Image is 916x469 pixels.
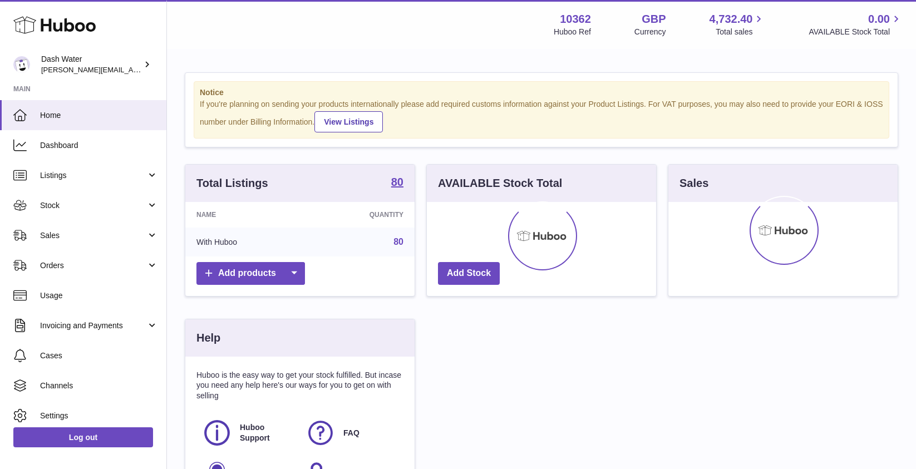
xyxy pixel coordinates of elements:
[40,320,146,331] span: Invoicing and Payments
[809,27,903,37] span: AVAILABLE Stock Total
[13,56,30,73] img: james@dash-water.com
[391,176,403,190] a: 80
[40,350,158,361] span: Cases
[196,370,403,402] p: Huboo is the easy way to get your stock fulfilled. But incase you need any help here's our ways f...
[196,176,268,191] h3: Total Listings
[642,12,666,27] strong: GBP
[41,65,223,74] span: [PERSON_NAME][EMAIL_ADDRESS][DOMAIN_NAME]
[554,27,591,37] div: Huboo Ref
[196,262,305,285] a: Add products
[868,12,890,27] span: 0.00
[679,176,708,191] h3: Sales
[343,428,359,438] span: FAQ
[306,418,398,448] a: FAQ
[196,330,220,345] h3: Help
[306,202,415,228] th: Quantity
[634,27,666,37] div: Currency
[40,411,158,421] span: Settings
[40,381,158,391] span: Channels
[710,12,766,37] a: 4,732.40 Total sales
[240,422,293,443] span: Huboo Support
[314,111,383,132] a: View Listings
[40,110,158,121] span: Home
[200,99,883,132] div: If you're planning on sending your products internationally please add required customs informati...
[40,260,146,271] span: Orders
[40,170,146,181] span: Listings
[40,230,146,241] span: Sales
[40,140,158,151] span: Dashboard
[438,176,562,191] h3: AVAILABLE Stock Total
[41,54,141,75] div: Dash Water
[710,12,753,27] span: 4,732.40
[185,202,306,228] th: Name
[391,176,403,187] strong: 80
[40,200,146,211] span: Stock
[809,12,903,37] a: 0.00 AVAILABLE Stock Total
[200,87,883,98] strong: Notice
[438,262,500,285] a: Add Stock
[716,27,765,37] span: Total sales
[185,228,306,256] td: With Huboo
[393,237,403,246] a: 80
[13,427,153,447] a: Log out
[202,418,294,448] a: Huboo Support
[40,290,158,301] span: Usage
[560,12,591,27] strong: 10362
